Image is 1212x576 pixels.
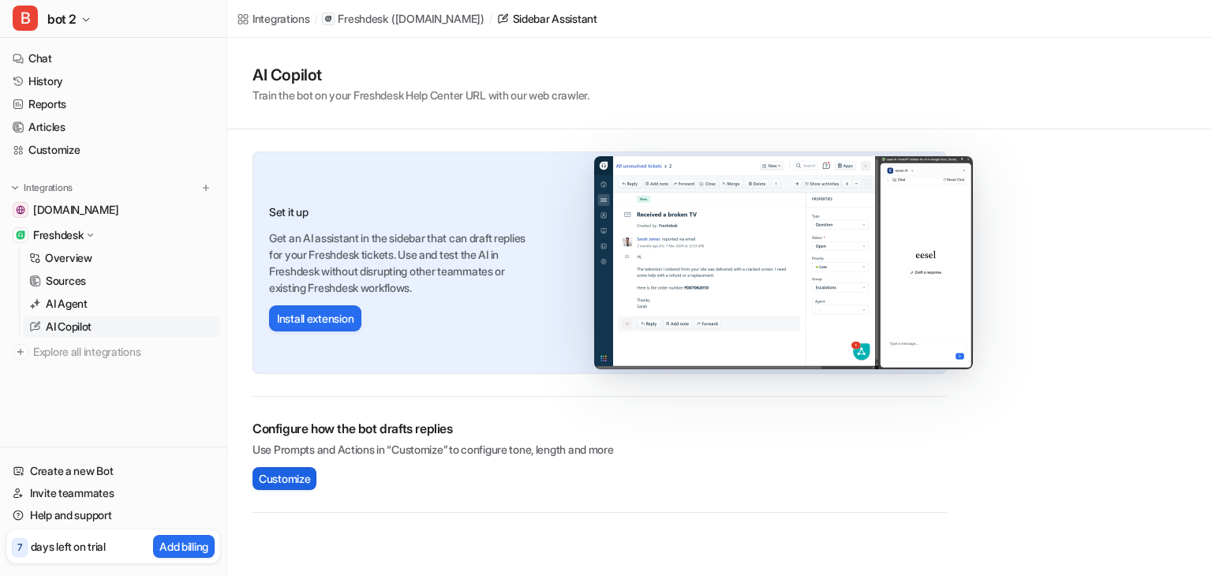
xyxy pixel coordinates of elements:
p: Freshdesk [33,227,83,243]
span: / [489,12,492,26]
a: AI Agent [23,293,220,315]
a: Sidebar Assistant [497,10,597,27]
button: Install extension [269,305,361,331]
p: Freshdesk [338,11,387,27]
a: Invite teammates [6,482,220,504]
p: Add billing [159,538,208,555]
a: Create a new Bot [6,460,220,482]
span: bot 2 [47,8,77,30]
a: Integrations [237,10,310,27]
p: Integrations [24,181,73,194]
p: Sources [46,273,86,289]
p: Train the bot on your Freshdesk Help Center URL with our web crawler. [252,87,589,103]
p: AI Agent [46,296,88,312]
span: Customize [259,470,310,487]
p: days left on trial [31,538,106,555]
a: Customize [6,139,220,161]
button: Integrations [6,180,77,196]
h2: Configure how the bot drafts replies [252,419,947,438]
h3: Set it up [269,204,528,220]
a: Overview [23,247,220,269]
img: support.dartfish.tv [16,205,25,215]
p: Use Prompts and Actions in “Customize” to configure tone, length and more [252,441,947,458]
a: Freshdesk([DOMAIN_NAME]) [322,11,484,27]
h1: AI Copilot [252,63,589,87]
img: Freshdesk [16,230,25,240]
button: Customize [252,467,316,490]
span: / [315,12,318,26]
img: explore all integrations [13,344,28,360]
div: Sidebar Assistant [513,10,597,27]
a: Chat [6,47,220,69]
button: Add billing [153,535,215,558]
img: freshdesk_ai_agent.png [594,156,973,369]
a: Reports [6,93,220,115]
a: Explore all integrations [6,341,220,363]
a: support.dartfish.tv[DOMAIN_NAME] [6,199,220,221]
p: ( [DOMAIN_NAME] ) [391,11,484,27]
p: AI Copilot [46,319,92,335]
img: menu_add.svg [200,182,211,193]
img: expand menu [9,182,21,193]
p: Overview [45,250,92,266]
span: [DOMAIN_NAME] [33,202,118,218]
a: History [6,70,220,92]
a: Sources [23,270,220,292]
a: Help and support [6,504,220,526]
a: AI Copilot [23,316,220,338]
span: Explore all integrations [33,339,214,365]
p: Get an AI assistant in the sidebar that can draft replies for your Freshdesk tickets. Use and tes... [269,230,528,296]
a: Articles [6,116,220,138]
div: Integrations [252,10,310,27]
p: 7 [17,540,22,555]
span: B [13,6,38,31]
